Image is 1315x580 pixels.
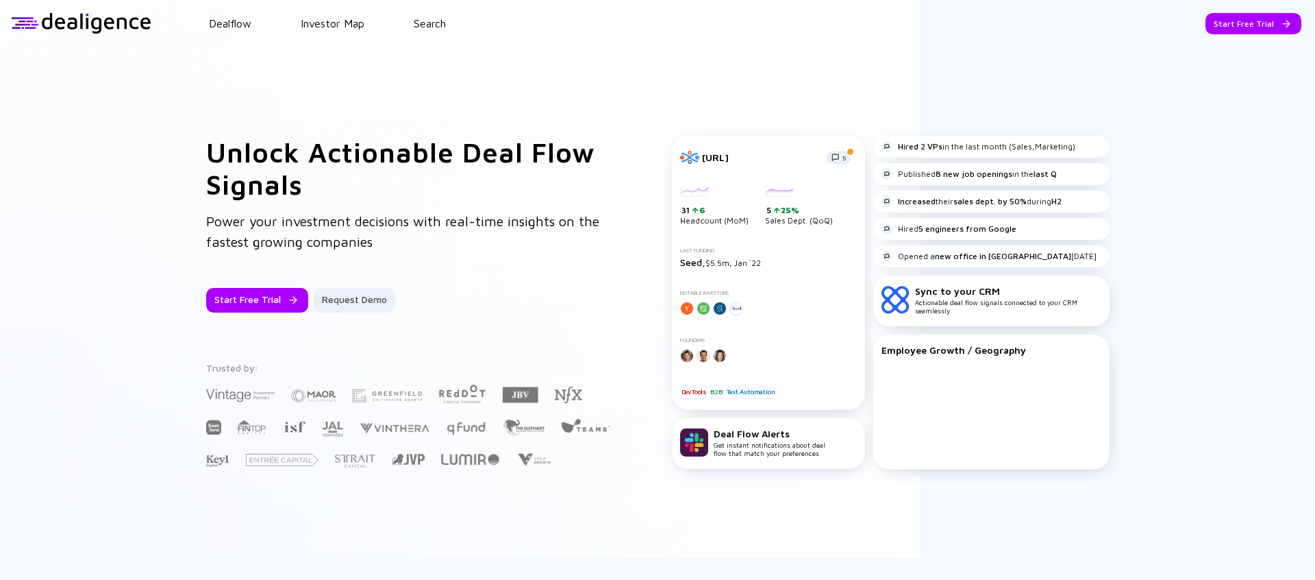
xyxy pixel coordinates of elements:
[1034,169,1057,179] strong: last Q
[898,141,942,152] strong: Hired 2 VPs
[291,385,336,407] img: Maor Investments
[503,420,544,435] img: The Elephant
[881,344,1101,356] div: Employee Growth / Geography
[766,205,833,216] div: 5
[915,285,1101,315] div: Actionable deal flow signals connected to your CRM seamlessly
[206,288,308,313] button: Start Free Trial
[206,213,599,250] span: Power your investment decisions with real-time insights on the fastest growing companies
[918,223,1016,234] strong: 5 engineers from Google
[246,454,318,466] img: Entrée Capital
[446,420,486,436] img: Q Fund
[680,290,857,296] div: Notable Investors
[680,186,749,226] div: Headcount (MoM)
[881,223,1016,234] div: Hired
[881,141,1075,152] div: in the last month (Sales,Marketing)
[206,455,229,468] img: Key1 Capital
[1205,13,1301,34] button: Start Free Trial
[765,186,833,226] div: Sales Dept. (QoQ)
[209,17,251,29] a: Dealflow
[206,387,275,403] img: Vintage Investment Partners
[714,428,825,439] div: Deal Flow Alerts
[725,385,776,398] div: Test Automation
[283,420,305,433] img: Israel Secondary Fund
[915,285,1101,297] div: Sync to your CRM
[709,385,723,398] div: B2B
[301,17,364,29] a: Investor Map
[935,251,1071,261] strong: new office in [GEOGRAPHIC_DATA]
[206,136,617,200] h1: Unlock Actionable Deal Flow Signals
[881,196,1062,207] div: their during
[881,169,1057,180] div: Published in the
[561,418,610,433] img: Team8
[206,362,613,374] div: Trusted by:
[438,382,486,404] img: Red Dot Capital Partners
[680,385,707,398] div: DevTools
[335,455,375,468] img: Strait Capital
[953,196,1027,206] strong: sales dept. by 50%
[681,205,749,216] div: 31
[503,386,538,404] img: JBV Capital
[555,387,582,403] img: NFX
[881,251,1097,262] div: Opened a [DATE]
[779,205,799,215] div: 25%
[936,169,1012,179] strong: 8 new job openings
[441,454,499,465] img: Lumir Ventures
[1051,196,1062,206] strong: H2
[714,428,825,457] div: Get instant notifications about deal flow that match your preferences
[516,453,552,466] img: Viola Growth
[680,256,705,268] span: Seed,
[314,288,395,313] button: Request Demo
[680,337,857,343] div: Founders
[698,205,705,215] div: 6
[392,454,425,465] img: Jerusalem Venture Partners
[353,389,422,402] img: Greenfield Partners
[680,247,857,254] div: Last Funding
[238,420,266,435] img: FINTOP Capital
[360,422,429,435] img: Vinthera
[680,256,857,268] div: $5.5m, Jan `22
[702,152,818,163] div: [URL]
[414,17,446,29] a: Search
[322,422,343,437] img: JAL Ventures
[898,196,936,206] strong: Increased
